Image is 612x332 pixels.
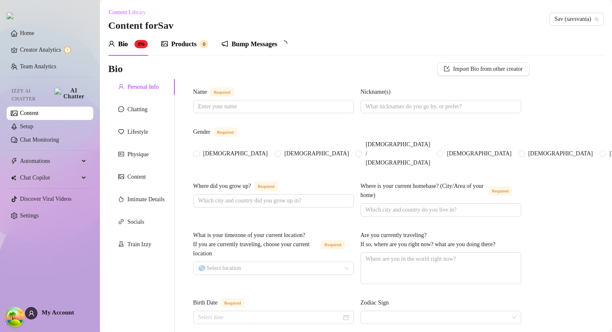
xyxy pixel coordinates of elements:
a: Content [20,110,38,116]
label: Nickname(s) [361,87,396,97]
span: Import Bio from other creator [453,66,522,72]
img: logo.svg [7,12,13,19]
div: Nickname(s) [361,87,391,97]
button: Content Library [108,6,153,19]
div: Chatting [127,105,147,114]
input: Nickname(s) [366,102,515,111]
span: Required [221,298,244,307]
span: loading [280,40,288,47]
div: Content [127,172,146,182]
label: Zodiac Sign [361,298,395,307]
div: Physique [127,150,149,159]
h3: Content for Sav [108,19,174,32]
span: team [594,17,599,22]
span: Required [321,240,344,249]
div: Bio [118,39,128,49]
span: build [4,320,10,326]
div: Intimate Details [127,195,165,204]
span: link [118,219,124,225]
span: message [118,106,124,112]
div: Lifestyle [127,127,148,137]
span: What is your timezone of your current location? If you are currently traveling, choose your curre... [193,232,310,257]
span: thunderbolt [11,158,17,165]
div: Personal Info [127,82,159,92]
button: Import Bio from other creator [437,62,529,76]
input: Where is your current homebase? (City/Area of your home) [366,205,515,215]
div: Train Izzy [127,240,151,249]
span: Required [210,87,234,97]
h3: Bio [108,62,123,76]
span: Required [488,186,512,195]
span: [DEMOGRAPHIC_DATA] [281,149,352,158]
span: heart [118,129,124,135]
a: Discover Viral Videos [20,196,72,202]
span: user [28,310,35,317]
a: Creator Analytics exclamation-circle [20,43,87,57]
div: Birth Date [193,298,218,307]
span: Chat Copilot [20,171,79,185]
span: user [108,40,115,47]
input: Where did you grow up? [198,196,347,205]
div: Zodiac Sign [361,298,389,307]
a: Setup [20,123,33,130]
label: Gender [193,127,246,137]
label: Name [193,87,243,97]
label: Where did you grow up? [193,182,287,191]
span: [DEMOGRAPHIC_DATA] / [DEMOGRAPHIC_DATA] [362,140,433,167]
sup: 0% [134,40,148,48]
span: Required [254,182,278,191]
div: Where did you grow up? [193,182,251,191]
span: fire [118,196,124,202]
div: Products [171,39,197,49]
input: Name [198,102,347,111]
div: Name [193,87,207,97]
div: Socials [127,217,144,227]
img: Chat Copilot [11,175,16,181]
label: Where is your current homebase? (City/Area of your home) [361,182,521,200]
span: Required [214,127,237,137]
a: Home [20,30,34,36]
a: Team Analytics [20,63,56,70]
span: [DEMOGRAPHIC_DATA] [443,149,515,158]
a: Chat Monitoring [20,137,59,143]
span: picture [161,40,168,47]
span: notification [221,40,228,47]
span: Automations [20,155,79,168]
sup: 0 [200,40,208,48]
span: experiment [118,241,124,247]
img: AI Chatter [55,88,87,100]
a: Settings [20,212,39,219]
span: Content Library [109,9,146,16]
label: Birth Date [193,298,254,307]
span: Are you currently traveling? If so, where are you right now? what are you doing there? [361,232,495,247]
span: Sav (savsvania) [555,13,599,25]
span: import [444,66,450,72]
span: [DEMOGRAPHIC_DATA] [525,149,596,158]
div: Gender [193,127,210,137]
span: [DEMOGRAPHIC_DATA] [200,149,271,158]
span: idcard [118,151,124,157]
span: Izzy AI Chatter [12,87,51,103]
span: My Account [42,309,74,316]
button: Open Tanstack query devtools [7,309,23,325]
span: user [118,84,124,90]
div: Bump Messages [231,39,277,49]
div: Where is your current homebase? (City/Area of your home) [361,182,485,200]
input: Birth Date [198,313,341,322]
span: picture [118,174,124,180]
